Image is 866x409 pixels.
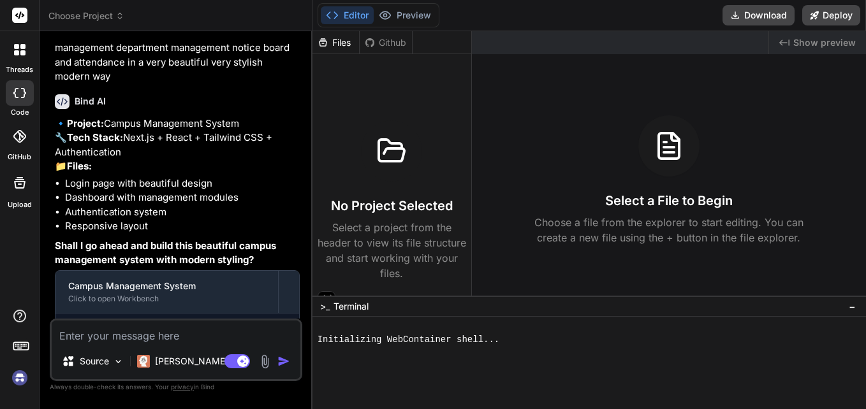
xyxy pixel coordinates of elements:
[9,367,31,389] img: signin
[65,205,300,220] li: Authentication system
[334,300,369,313] span: Terminal
[360,36,412,49] div: Github
[849,300,856,313] span: −
[171,383,194,391] span: privacy
[526,215,812,245] p: Choose a file from the explorer to start editing. You can create a new file using the + button in...
[80,355,109,368] p: Source
[318,334,500,346] span: Initializing WebContainer shell...
[67,117,104,129] strong: Project:
[137,355,150,368] img: Claude 4 Sonnet
[331,197,453,215] h3: No Project Selected
[802,5,860,25] button: Deploy
[793,36,856,49] span: Show preview
[48,10,124,22] span: Choose Project
[320,300,330,313] span: >_
[6,64,33,75] label: threads
[68,280,265,292] div: Campus Management System
[11,107,29,118] label: code
[277,355,290,368] img: icon
[318,220,466,281] p: Select a project from the header to view its file structure and start working with your files.
[65,176,300,191] li: Login page with beautiful design
[723,5,795,25] button: Download
[68,294,265,304] div: Click to open Workbench
[8,152,31,162] label: GitHub
[605,192,733,210] h3: Select a File to Begin
[312,36,359,49] div: Files
[65,190,300,205] li: Dashboard with management modules
[113,356,124,367] img: Pick Models
[67,131,123,143] strong: Tech Stack:
[55,117,300,174] p: 🔹 Campus Management System 🔧 Next.js + React + Tailwind CSS + Authentication 📁
[321,6,374,24] button: Editor
[55,240,279,266] strong: Shall I go ahead and build this beautiful campus management system with modern styling?
[258,354,272,369] img: attachment
[846,296,858,317] button: −
[8,199,32,210] label: Upload
[67,160,92,172] strong: Files:
[374,6,436,24] button: Preview
[50,381,302,393] p: Always double-check its answers. Your in Bind
[155,355,250,368] p: [PERSON_NAME] 4 S..
[65,219,300,234] li: Responsive layout
[55,271,278,313] button: Campus Management SystemClick to open Workbench
[75,95,106,108] h6: Bind AI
